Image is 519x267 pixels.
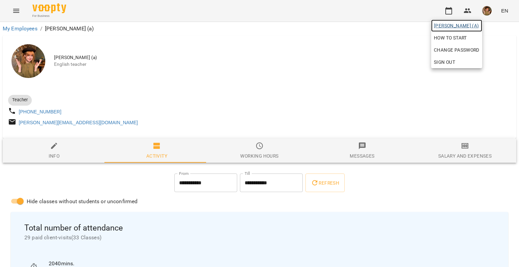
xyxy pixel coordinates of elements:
a: Change Password [431,44,482,56]
span: [PERSON_NAME] (а) [434,22,479,30]
a: How to start [431,32,470,44]
button: Sign Out [431,56,482,68]
span: Sign Out [434,58,455,66]
span: How to start [434,34,467,42]
a: [PERSON_NAME] (а) [431,20,482,32]
span: Change Password [434,46,479,54]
